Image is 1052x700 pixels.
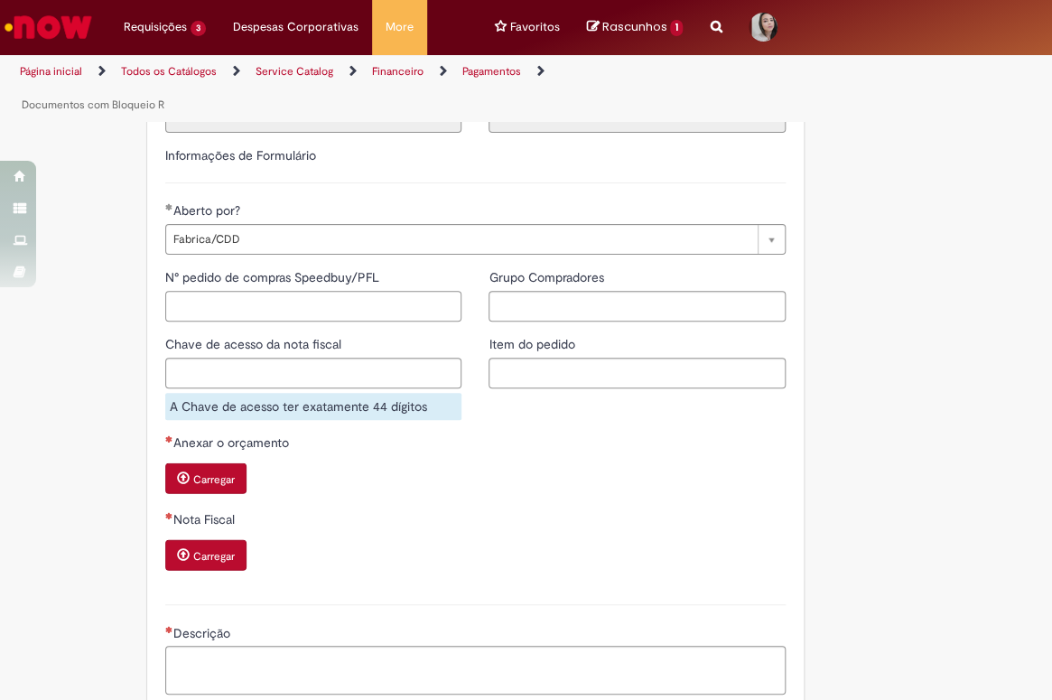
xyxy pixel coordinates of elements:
a: Todos os Catálogos [121,64,217,79]
span: Anexar o orçamento [173,434,293,451]
span: More [386,18,414,36]
input: Chave de acesso da nota fiscal [165,358,461,388]
a: Financeiro [372,64,424,79]
span: 3 [191,21,206,36]
span: Item do pedido [489,336,578,352]
a: Pagamentos [462,64,521,79]
input: Grupo Compradores [489,291,785,322]
a: Service Catalog [256,64,333,79]
span: Nota Fiscal [173,511,238,527]
span: Obrigatório Preenchido [165,203,173,210]
span: Chave de acesso da nota fiscal [165,336,345,352]
img: ServiceNow [2,9,95,45]
small: Carregar [193,548,235,563]
a: No momento, sua lista de rascunhos tem 1 Itens [587,18,684,35]
div: A Chave de acesso ter exatamente 44 dígitos [165,393,461,420]
span: Aberto por? [173,202,244,219]
small: Carregar [193,471,235,486]
a: Documentos com Bloqueio R [22,98,164,112]
span: N° pedido de compras Speedbuy/PFL [165,269,383,285]
span: Requisições [124,18,187,36]
a: Página inicial [20,64,82,79]
span: Necessários [165,625,173,632]
span: Descrição [173,624,234,640]
span: Despesas Corporativas [233,18,358,36]
span: Fabrica/CDD [173,225,749,254]
span: Necessários [165,512,173,519]
label: Informações de Formulário [165,147,316,163]
span: 1 [670,20,684,36]
ul: Trilhas de página [14,55,600,122]
textarea: Descrição [165,646,786,695]
span: Favoritos [510,18,560,36]
button: Carregar anexo de Nota Fiscal Required [165,539,247,570]
span: Rascunhos [602,18,667,35]
span: Grupo Compradores [489,269,607,285]
button: Carregar anexo de Anexar o orçamento Required [165,462,247,493]
input: Item do pedido [489,358,785,388]
span: Necessários [165,435,173,443]
input: N° pedido de compras Speedbuy/PFL [165,291,461,322]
